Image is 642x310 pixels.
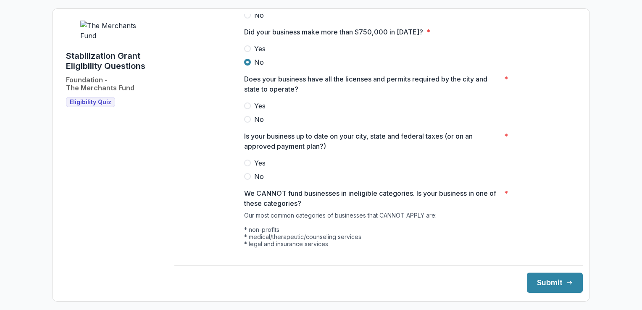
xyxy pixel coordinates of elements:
[254,114,264,124] span: No
[66,76,134,92] h2: Foundation - The Merchants Fund
[244,74,501,94] p: Does your business have all the licenses and permits required by the city and state to operate?
[254,171,264,181] span: No
[527,273,583,293] button: Submit
[70,99,111,106] span: Eligibility Quiz
[254,10,264,20] span: No
[244,188,501,208] p: We CANNOT fund businesses in ineligible categories. Is your business in one of these categories?
[244,27,423,37] p: Did your business make more than $750,000 in [DATE]?
[80,21,143,41] img: The Merchants Fund
[254,44,266,54] span: Yes
[254,158,266,168] span: Yes
[254,101,266,111] span: Yes
[244,131,501,151] p: Is your business up to date on your city, state and federal taxes (or on an approved payment plan?)
[254,57,264,67] span: No
[66,51,157,71] h1: Stabilization Grant Eligibility Questions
